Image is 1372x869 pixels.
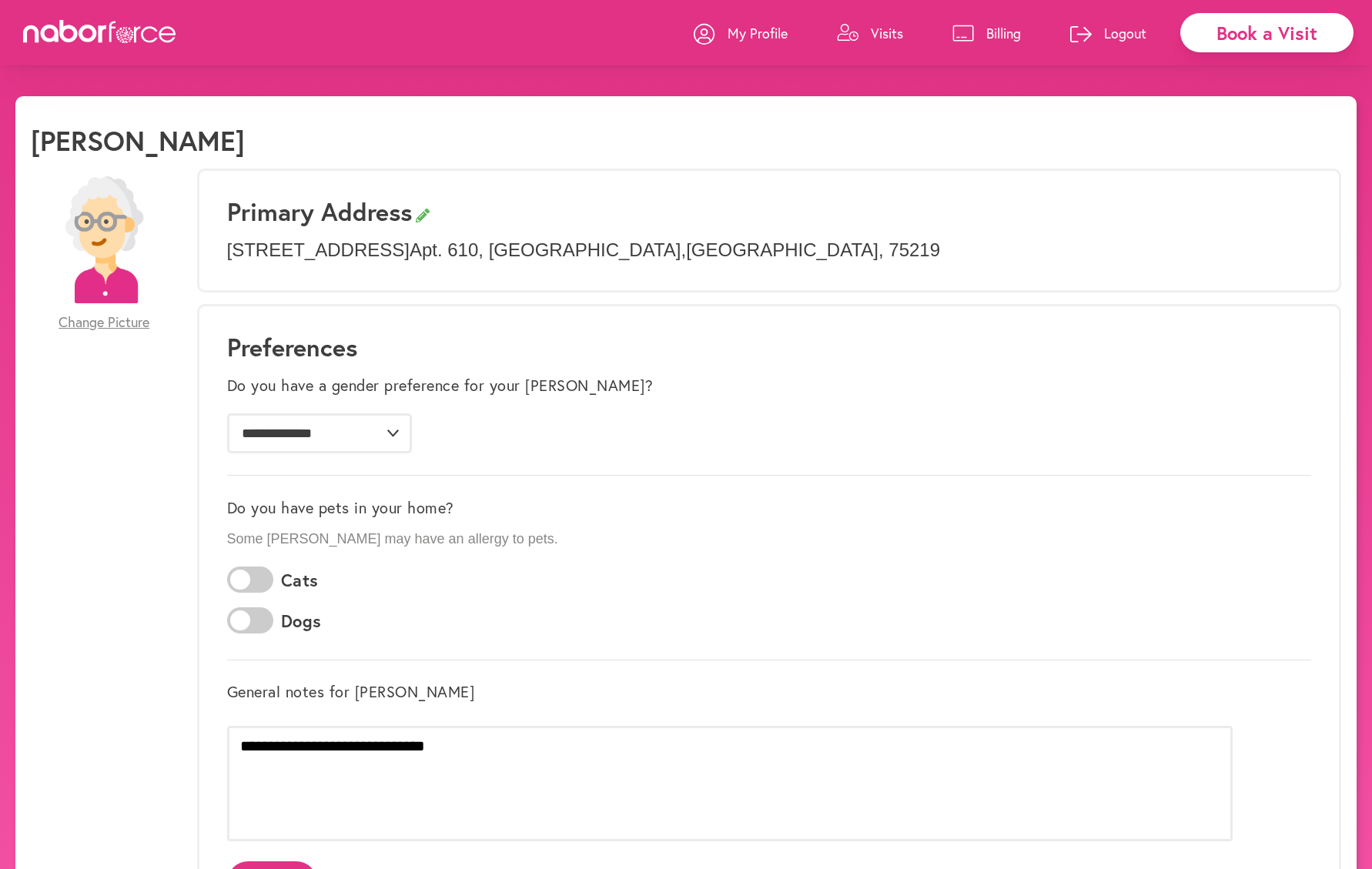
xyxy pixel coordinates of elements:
[871,24,903,42] p: Visits
[41,176,168,303] img: efc20bcf08b0dac87679abea64c1faab.png
[1180,13,1354,52] div: Book a Visit
[227,531,1311,548] p: Some [PERSON_NAME] may have an allergy to pets.
[694,10,788,56] a: My Profile
[59,314,149,331] span: Change Picture
[227,333,1311,362] h1: Preferences
[227,197,1311,226] h3: Primary Address
[281,611,322,631] label: Dogs
[31,124,245,157] h1: [PERSON_NAME]
[227,683,475,701] label: General notes for [PERSON_NAME]
[728,24,788,42] p: My Profile
[837,10,903,56] a: Visits
[227,499,454,517] label: Do you have pets in your home?
[1070,10,1146,56] a: Logout
[281,570,319,590] label: Cats
[952,10,1021,56] a: Billing
[227,376,654,395] label: Do you have a gender preference for your [PERSON_NAME]?
[1104,24,1146,42] p: Logout
[227,239,1311,262] p: [STREET_ADDRESS] Apt. 610 , [GEOGRAPHIC_DATA] , [GEOGRAPHIC_DATA] , 75219
[986,24,1021,42] p: Billing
